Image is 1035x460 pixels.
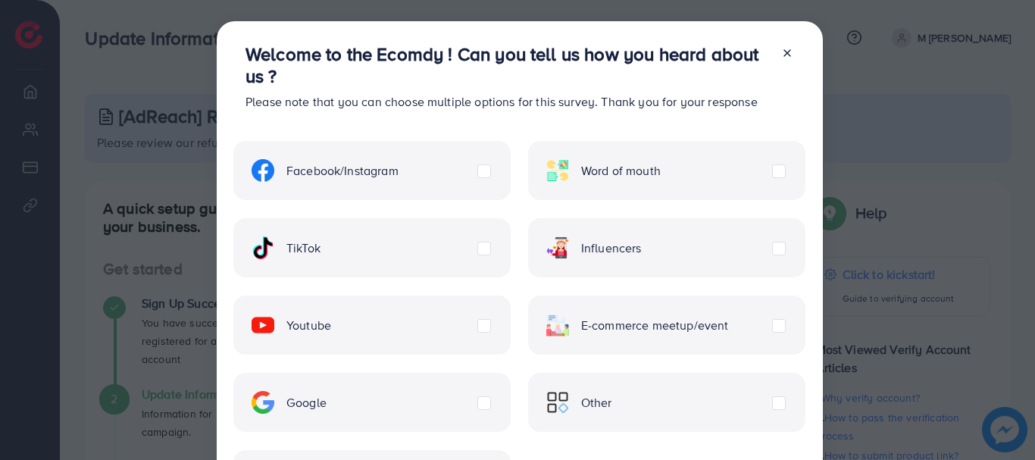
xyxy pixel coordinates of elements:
[581,394,612,411] span: Other
[252,314,274,336] img: ic-youtube.715a0ca2.svg
[252,391,274,414] img: ic-google.5bdd9b68.svg
[546,159,569,182] img: ic-word-of-mouth.a439123d.svg
[546,391,569,414] img: ic-other.99c3e012.svg
[252,159,274,182] img: ic-facebook.134605ef.svg
[286,394,327,411] span: Google
[546,236,569,259] img: ic-influencers.a620ad43.svg
[245,43,769,87] h3: Welcome to the Ecomdy ! Can you tell us how you heard about us ?
[245,92,769,111] p: Please note that you can choose multiple options for this survey. Thank you for your response
[252,236,274,259] img: ic-tiktok.4b20a09a.svg
[581,239,642,257] span: Influencers
[546,314,569,336] img: ic-ecommerce.d1fa3848.svg
[581,162,661,180] span: Word of mouth
[286,317,331,334] span: Youtube
[286,239,321,257] span: TikTok
[581,317,729,334] span: E-commerce meetup/event
[286,162,399,180] span: Facebook/Instagram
